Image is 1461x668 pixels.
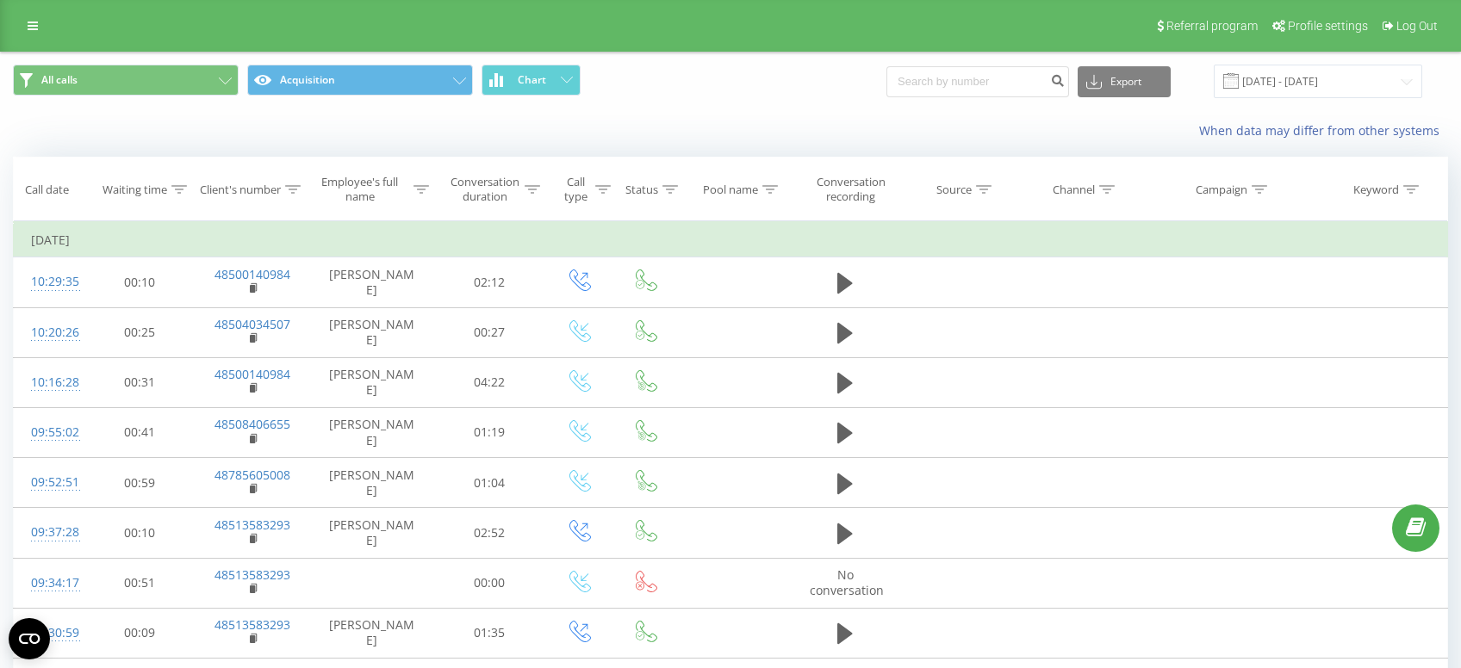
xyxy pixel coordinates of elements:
[434,357,544,407] td: 04:22
[31,416,67,449] div: 09:55:02
[310,307,434,357] td: [PERSON_NAME]
[41,73,78,87] span: All calls
[482,65,581,96] button: Chart
[31,516,67,549] div: 09:37:28
[84,608,195,658] td: 00:09
[84,407,195,457] td: 00:41
[25,182,69,197] div: Call date
[625,182,658,197] div: Status
[214,566,290,583] a: 48513583293
[434,508,544,558] td: 02:52
[310,508,434,558] td: [PERSON_NAME]
[1288,19,1368,33] span: Profile settings
[84,508,195,558] td: 00:10
[1402,571,1444,612] iframe: Intercom live chat
[518,74,546,86] span: Chart
[434,458,544,508] td: 01:04
[84,307,195,357] td: 00:25
[31,366,67,399] div: 10:16:28
[1353,182,1399,197] div: Keyword
[13,65,239,96] button: All calls
[810,566,884,598] span: No conversation
[310,458,434,508] td: [PERSON_NAME]
[1196,182,1247,197] div: Campaign
[1078,66,1171,97] button: Export
[1166,19,1258,33] span: Referral program
[1053,182,1095,197] div: Channel
[808,175,894,204] div: Conversation recording
[31,466,67,499] div: 09:52:51
[434,608,544,658] td: 01:35
[214,416,290,432] a: 48508406655
[9,618,50,659] button: Open CMP widget
[84,458,195,508] td: 00:59
[103,182,167,197] div: Waiting time
[247,65,473,96] button: Acquisition
[1199,122,1448,139] a: When data may differ from other systems
[434,407,544,457] td: 01:19
[214,316,290,332] a: 48504034507
[434,558,544,608] td: 00:00
[84,357,195,407] td: 00:31
[936,182,972,197] div: Source
[560,175,591,204] div: Call type
[214,516,290,533] a: 48513583293
[14,223,1448,257] td: [DATE]
[214,366,290,382] a: 48500140984
[84,257,195,307] td: 00:10
[886,66,1069,97] input: Search by number
[200,182,281,197] div: Client's number
[310,175,410,204] div: Employee's full name
[1396,19,1438,33] span: Log Out
[31,316,67,349] div: 10:20:26
[434,307,544,357] td: 00:27
[310,407,434,457] td: [PERSON_NAME]
[214,266,290,282] a: 48500140984
[31,616,67,650] div: 09:30:59
[434,257,544,307] td: 02:12
[214,616,290,633] a: 48513583293
[449,175,519,204] div: Conversation duration
[31,265,67,299] div: 10:29:35
[310,257,434,307] td: [PERSON_NAME]
[31,566,67,600] div: 09:34:17
[84,558,195,608] td: 00:51
[214,467,290,483] a: 48785605008
[310,357,434,407] td: [PERSON_NAME]
[310,608,434,658] td: [PERSON_NAME]
[703,182,758,197] div: Pool name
